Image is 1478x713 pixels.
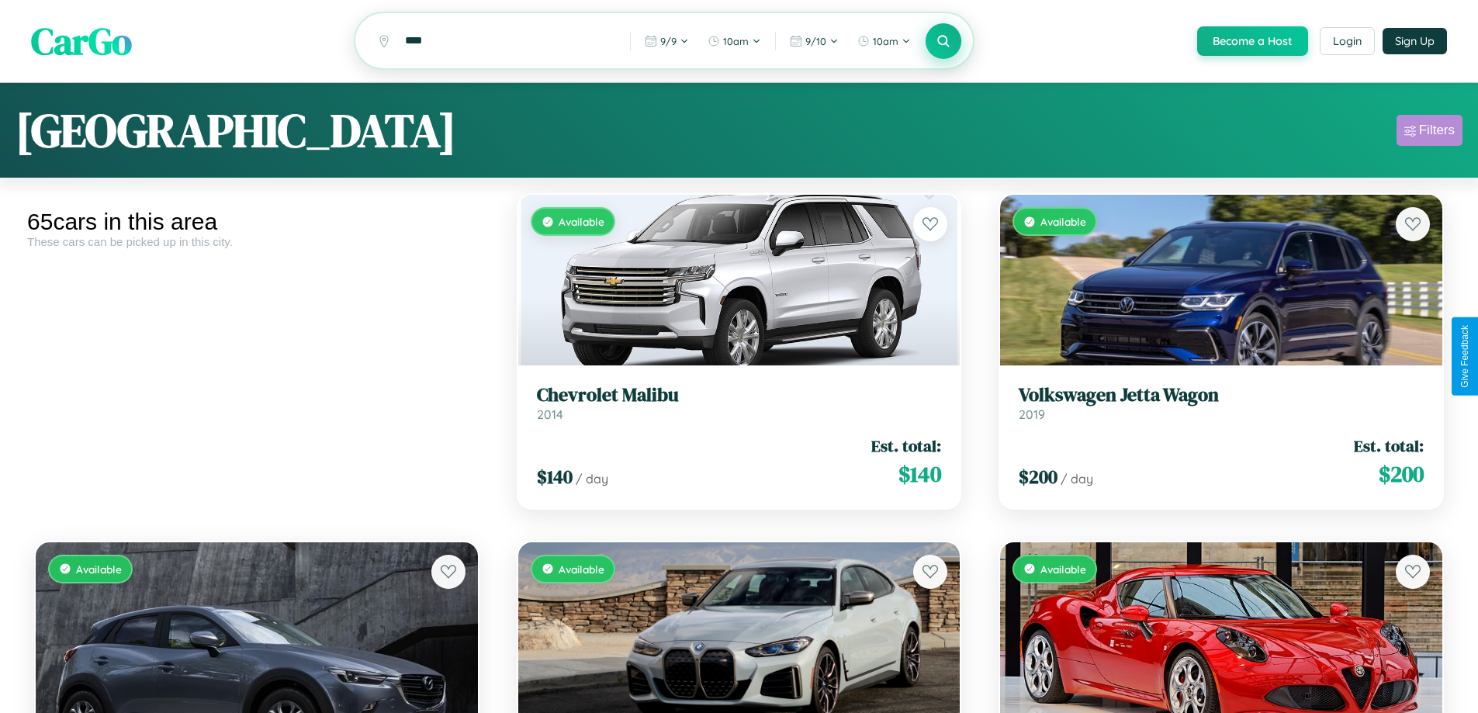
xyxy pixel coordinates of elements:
[559,562,604,576] span: Available
[1320,27,1375,55] button: Login
[700,29,769,54] button: 10am
[31,16,132,67] span: CarGo
[1354,434,1424,457] span: Est. total:
[1459,325,1470,388] div: Give Feedback
[1197,26,1308,56] button: Become a Host
[1379,459,1424,490] span: $ 200
[1040,215,1086,228] span: Available
[1397,115,1462,146] button: Filters
[898,459,941,490] span: $ 140
[1019,384,1424,422] a: Volkswagen Jetta Wagon2019
[637,29,697,54] button: 9/9
[1383,28,1447,54] button: Sign Up
[1019,464,1057,490] span: $ 200
[873,35,898,47] span: 10am
[1019,384,1424,407] h3: Volkswagen Jetta Wagon
[1419,123,1455,138] div: Filters
[16,99,456,162] h1: [GEOGRAPHIC_DATA]
[27,235,486,248] div: These cars can be picked up in this city.
[1040,562,1086,576] span: Available
[76,562,122,576] span: Available
[660,35,677,47] span: 9 / 9
[537,464,573,490] span: $ 140
[537,407,563,422] span: 2014
[871,434,941,457] span: Est. total:
[537,384,942,407] h3: Chevrolet Malibu
[723,35,749,47] span: 10am
[1061,471,1093,486] span: / day
[27,209,486,235] div: 65 cars in this area
[850,29,919,54] button: 10am
[1019,407,1045,422] span: 2019
[537,384,942,422] a: Chevrolet Malibu2014
[576,471,608,486] span: / day
[805,35,826,47] span: 9 / 10
[782,29,846,54] button: 9/10
[559,215,604,228] span: Available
